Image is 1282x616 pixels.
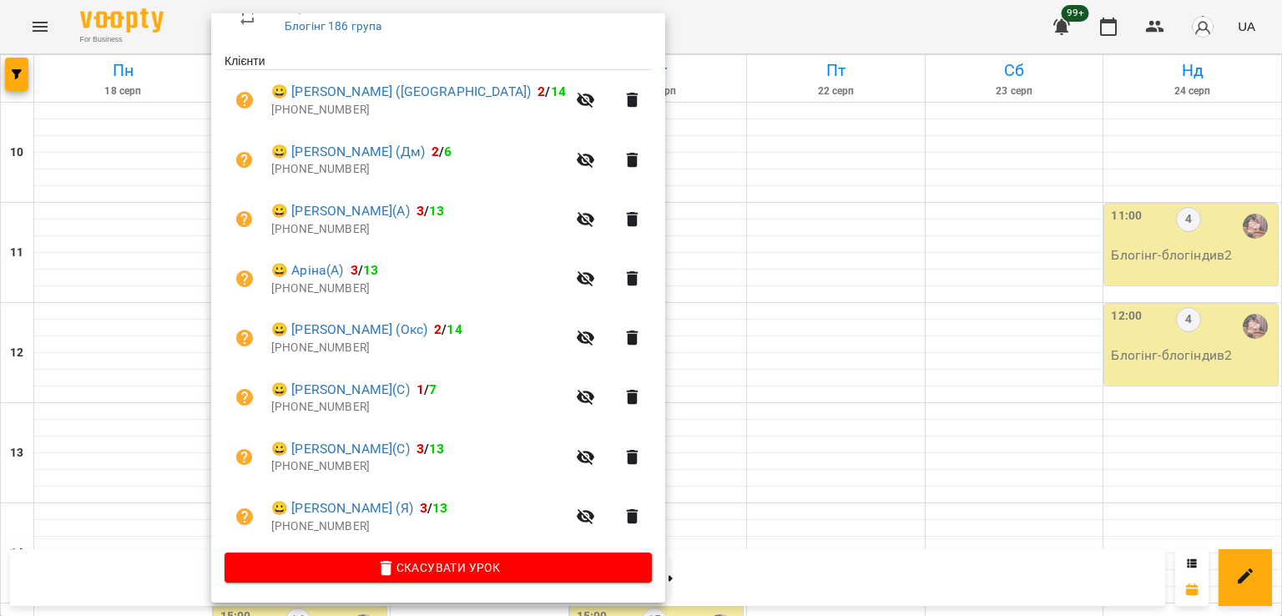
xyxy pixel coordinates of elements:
a: 😀 [PERSON_NAME](С) [271,439,410,459]
a: 😀 [PERSON_NAME](С) [271,380,410,400]
b: / [434,321,462,337]
a: 😀 [PERSON_NAME] ([GEOGRAPHIC_DATA]) [271,82,531,102]
p: [PHONE_NUMBER] [271,399,566,416]
p: [PHONE_NUMBER] [271,518,566,535]
span: 13 [363,262,378,278]
b: / [416,441,445,457]
a: 😀 [PERSON_NAME] (Дм) [271,142,425,162]
button: Візит ще не сплачено. Додати оплату? [225,377,265,417]
span: 7 [429,381,437,397]
span: 3 [416,203,424,219]
ul: Клієнти [225,53,652,553]
span: 1 [416,381,424,397]
a: 😀 [PERSON_NAME] (Окс) [271,320,427,340]
p: [PHONE_NUMBER] [271,161,566,178]
button: Візит ще не сплачено. Додати оплату? [225,497,265,537]
button: Скасувати Урок [225,553,652,583]
span: 14 [447,321,462,337]
button: Візит ще не сплачено. Додати оплату? [225,199,265,240]
a: Блогінг 186 група [285,19,382,33]
p: [PHONE_NUMBER] [271,458,566,475]
button: Візит ще не сплачено. Додати оплату? [225,80,265,120]
button: Візит ще не сплачено. Додати оплату? [225,318,265,358]
span: 3 [351,262,358,278]
p: [PHONE_NUMBER] [271,221,566,238]
b: / [416,203,445,219]
a: 😀 [PERSON_NAME](А) [271,201,410,221]
p: [PHONE_NUMBER] [271,340,566,356]
b: / [420,500,448,516]
span: 3 [416,441,424,457]
span: 13 [432,500,447,516]
span: 14 [551,83,566,99]
a: 😀 [PERSON_NAME] (Я) [271,498,413,518]
b: / [416,381,437,397]
a: 😀 Аріна(А) [271,260,344,280]
span: 13 [429,203,444,219]
span: 2 [538,83,545,99]
span: 13 [429,441,444,457]
button: Візит ще не сплачено. Додати оплату? [225,259,265,299]
b: / [432,144,452,159]
span: 6 [444,144,452,159]
b: / [351,262,379,278]
span: Скасувати Урок [238,558,638,578]
p: [PHONE_NUMBER] [271,280,566,297]
span: 2 [432,144,439,159]
span: 3 [420,500,427,516]
b: / [538,83,566,99]
p: [PHONE_NUMBER] [271,102,566,119]
button: Візит ще не сплачено. Додати оплату? [225,437,265,477]
button: Візит ще не сплачено. Додати оплату? [225,140,265,180]
span: 2 [434,321,442,337]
